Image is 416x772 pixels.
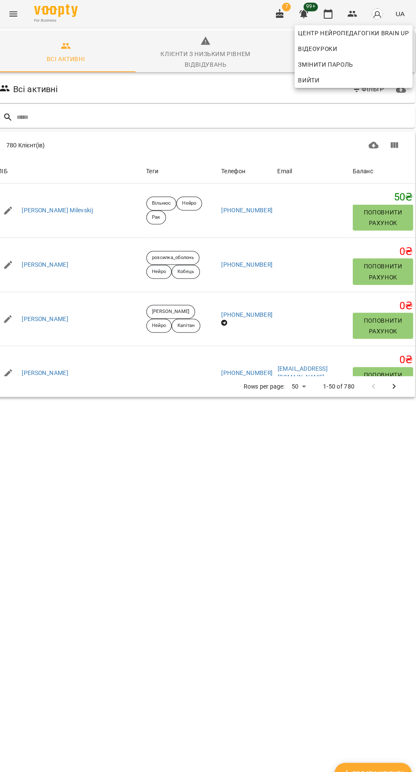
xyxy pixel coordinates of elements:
span: Вийти [298,73,319,83]
span: Змінити пароль [298,58,407,68]
a: Відеоуроки [295,40,340,55]
a: Центр нейропедагогіки Brain up [295,25,410,40]
a: Змінити пароль [295,55,410,70]
span: Центр нейропедагогіки Brain up [298,27,407,37]
span: Відеоуроки [298,42,337,53]
button: Вийти [295,70,410,86]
